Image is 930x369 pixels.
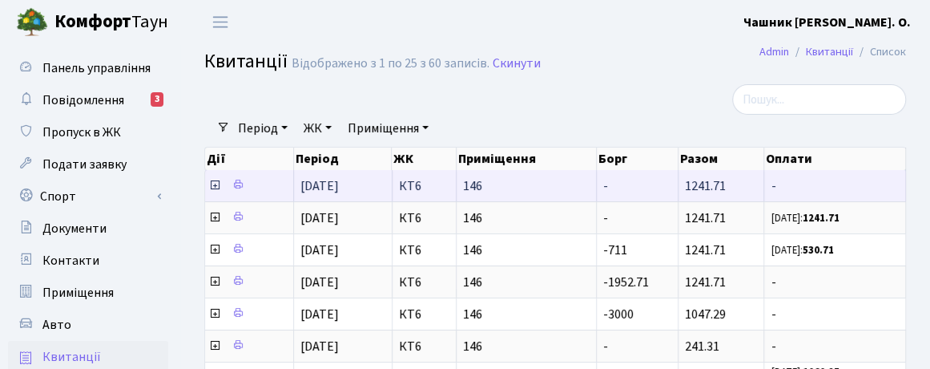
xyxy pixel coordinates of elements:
span: КТ6 [399,244,449,257]
span: КТ6 [399,340,449,353]
b: Комфорт [54,9,131,34]
a: Документи [8,213,168,245]
th: Дії [205,148,294,170]
a: Чашник [PERSON_NAME]. О. [743,13,911,32]
small: [DATE]: [771,243,833,257]
span: КТ6 [399,212,449,225]
span: [DATE] [300,209,339,227]
span: - [771,276,899,289]
span: Повідомлення [42,91,124,109]
span: 1241.71 [685,241,726,259]
span: 146 [463,276,590,289]
span: - [771,180,899,193]
span: [DATE] [300,338,339,355]
a: Панель управління [8,52,168,84]
span: [DATE] [300,177,339,195]
span: КТ6 [399,276,449,289]
span: 146 [463,308,590,321]
span: Подати заявку [42,156,127,173]
a: Приміщення [341,115,435,142]
div: 3 [151,92,163,107]
th: Разом [678,148,764,170]
button: Переключити навігацію [200,9,240,35]
small: [DATE]: [771,211,839,225]
span: - [771,308,899,321]
span: 1047.29 [685,306,726,323]
b: Чашник [PERSON_NAME]. О. [743,14,911,31]
span: -711 [603,241,627,259]
a: ЖК [297,115,338,142]
span: Авто [42,316,71,334]
span: Приміщення [42,284,114,302]
span: -1952.71 [603,274,649,291]
a: Контакти [8,245,168,277]
span: 1241.71 [685,274,726,291]
a: Скинути [493,56,541,71]
th: Борг [597,148,678,170]
span: КТ6 [399,180,449,193]
span: [DATE] [300,306,339,323]
span: Пропуск в ЖК [42,124,121,141]
span: 146 [463,212,590,225]
span: -3000 [603,306,634,323]
a: Подати заявку [8,148,168,180]
a: Спорт [8,180,168,213]
span: - [603,338,608,355]
th: ЖК [392,148,456,170]
a: Квитанції [806,43,853,60]
th: Приміщення [457,148,597,170]
input: Пошук... [732,84,906,115]
span: Квитанції [204,47,288,75]
nav: breadcrumb [735,35,930,69]
span: 146 [463,180,590,193]
span: - [771,340,899,353]
span: Квитанції [42,348,101,366]
th: Оплати [764,148,906,170]
span: - [603,209,608,227]
b: 530.71 [802,243,833,257]
span: КТ6 [399,308,449,321]
span: [DATE] [300,241,339,259]
img: logo.png [16,6,48,39]
a: Період [231,115,294,142]
span: 241.31 [685,338,719,355]
span: Панель управління [42,59,151,77]
span: Контакти [42,252,99,270]
span: 1241.71 [685,209,726,227]
a: Повідомлення3 [8,84,168,116]
span: 1241.71 [685,177,726,195]
a: Приміщення [8,277,168,309]
span: [DATE] [300,274,339,291]
li: Список [853,43,906,61]
a: Admin [759,43,789,60]
b: 1241.71 [802,211,839,225]
a: Авто [8,309,168,341]
span: Таун [54,9,168,36]
div: Відображено з 1 по 25 з 60 записів. [292,56,489,71]
th: Період [294,148,393,170]
span: 146 [463,340,590,353]
span: - [603,177,608,195]
span: 146 [463,244,590,257]
span: Документи [42,220,107,237]
a: Пропуск в ЖК [8,116,168,148]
